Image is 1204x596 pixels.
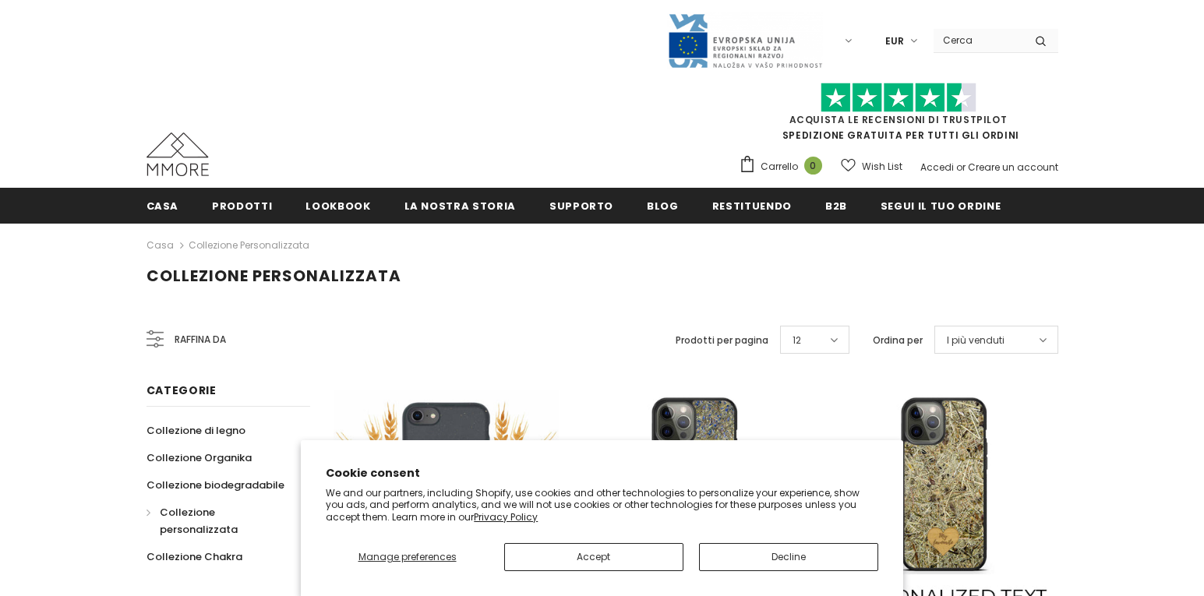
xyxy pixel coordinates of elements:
img: Fidati di Pilot Stars [821,83,976,113]
span: Manage preferences [358,550,457,563]
span: Restituendo [712,199,792,213]
a: Collezione biodegradabile [147,471,284,499]
a: Privacy Policy [474,510,538,524]
span: La nostra storia [404,199,516,213]
span: Prodotti [212,199,272,213]
span: Collezione personalizzata [160,505,238,537]
a: Carrello 0 [739,155,830,178]
span: Collezione personalizzata [147,265,401,287]
a: Accedi [920,160,954,174]
a: Collezione di legno [147,417,245,444]
span: supporto [549,199,613,213]
img: Javni Razpis [667,12,823,69]
a: B2B [825,188,847,223]
button: Accept [504,543,683,571]
span: Raffina da [175,331,226,348]
p: We and our partners, including Shopify, use cookies and other technologies to personalize your ex... [326,487,878,524]
span: Collezione Organika [147,450,252,465]
span: Collezione Chakra [147,549,242,564]
a: Acquista le recensioni di TrustPilot [789,113,1008,126]
a: Collezione personalizzata [189,238,309,252]
span: Carrello [761,159,798,175]
a: Collezione Chakra [147,543,242,570]
a: La nostra storia [404,188,516,223]
a: Segui il tuo ordine [881,188,1001,223]
a: Prodotti [212,188,272,223]
a: Creare un account [968,160,1058,174]
span: Wish List [862,159,902,175]
span: I più venduti [947,333,1005,348]
span: B2B [825,199,847,213]
a: Casa [147,236,174,255]
h2: Cookie consent [326,465,878,481]
a: Collezione personalizzata [147,499,293,543]
button: Decline [699,543,878,571]
a: Blog [647,188,679,223]
span: Casa [147,199,179,213]
label: Ordina per [873,333,923,348]
span: 0 [804,157,822,175]
span: Collezione di legno [147,423,245,438]
a: Collezione Organika [147,444,252,471]
input: Search Site [934,29,1023,51]
a: supporto [549,188,613,223]
a: Wish List [841,153,902,180]
span: SPEDIZIONE GRATUITA PER TUTTI GLI ORDINI [739,90,1058,142]
a: Casa [147,188,179,223]
a: Restituendo [712,188,792,223]
img: Casi MMORE [147,132,209,176]
a: Lookbook [305,188,370,223]
span: Lookbook [305,199,370,213]
span: EUR [885,34,904,49]
span: 12 [793,333,801,348]
span: Collezione biodegradabile [147,478,284,492]
a: Javni Razpis [667,34,823,47]
span: Segui il tuo ordine [881,199,1001,213]
span: Blog [647,199,679,213]
span: or [956,160,966,174]
span: Categorie [147,383,217,398]
label: Prodotti per pagina [676,333,768,348]
button: Manage preferences [326,543,489,571]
